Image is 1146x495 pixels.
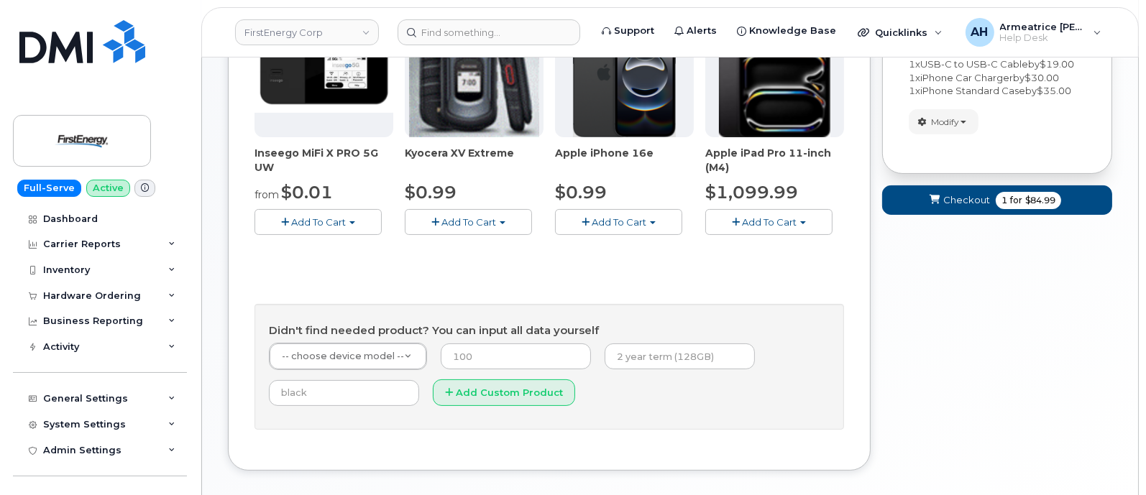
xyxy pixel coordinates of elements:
[687,24,717,38] span: Alerts
[409,11,539,137] img: xvextreme.gif
[270,343,426,369] a: -- choose device model --
[555,209,682,234] button: Add To Cart
[291,216,346,228] span: Add To Cart
[909,109,978,134] button: Modify
[235,19,379,45] a: FirstEnergy Corp
[931,116,959,129] span: Modify
[848,18,953,47] div: Quicklinks
[255,34,393,113] img: Inseego.png
[255,209,382,234] button: Add To Cart
[875,27,927,38] span: Quicklinks
[573,11,677,137] img: iphone16e.png
[955,18,1111,47] div: Armeatrice Hargro
[405,209,532,234] button: Add To Cart
[555,146,694,175] div: Apple iPhone 16e
[882,185,1112,215] button: Checkout 1 for $84.99
[727,17,846,45] a: Knowledge Base
[405,182,457,203] span: $0.99
[664,17,727,45] a: Alerts
[705,182,798,203] span: $1,099.99
[441,343,591,369] input: 100
[1040,58,1074,70] span: $19.00
[269,325,830,337] h4: Didn't find needed product? You can input all data yourself
[605,343,755,369] input: 2 year term (128GB)
[398,19,580,45] input: Find something...
[1001,194,1007,207] span: 1
[555,182,607,203] span: $0.99
[920,85,1025,96] span: iPhone Standard Case
[909,84,1086,98] div: x by
[971,24,989,41] span: AH
[943,193,990,207] span: Checkout
[282,351,404,361] span: -- choose device model --
[719,11,830,137] img: ipad_pro_11_m4.png
[1037,85,1071,96] span: $35.00
[749,24,836,38] span: Knowledge Base
[1000,21,1086,32] span: Armeatrice [PERSON_NAME]
[909,72,915,83] span: 1
[1024,72,1059,83] span: $30.00
[269,380,419,406] input: black
[592,17,664,45] a: Support
[614,24,654,38] span: Support
[920,72,1013,83] span: iPhone Car Charger
[433,379,575,406] button: Add Custom Product
[705,209,833,234] button: Add To Cart
[1025,194,1055,207] span: $84.99
[441,216,496,228] span: Add To Cart
[255,146,393,175] div: Inseego MiFi X PRO 5G UW
[592,216,646,228] span: Add To Cart
[705,146,844,175] div: Apple iPad Pro 11-inch (M4)
[1083,432,1135,484] iframe: Messenger Launcher
[909,57,1086,71] div: x by
[255,188,279,201] small: from
[909,85,915,96] span: 1
[909,71,1086,85] div: x by
[1000,32,1086,44] span: Help Desk
[405,146,544,175] div: Kyocera XV Extreme
[909,58,915,70] span: 1
[742,216,797,228] span: Add To Cart
[281,182,333,203] span: $0.01
[1007,194,1025,207] span: for
[920,58,1028,70] span: USB-C to USB-C Cable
